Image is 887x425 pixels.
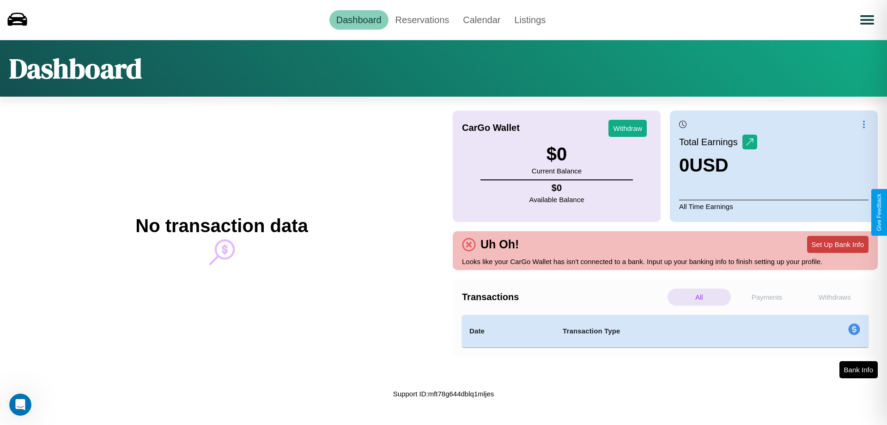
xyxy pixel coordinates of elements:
[803,289,866,306] p: Withdraws
[329,10,389,30] a: Dashboard
[476,238,523,251] h4: Uh Oh!
[854,7,880,33] button: Open menu
[735,289,799,306] p: Payments
[532,144,582,165] h3: $ 0
[462,123,520,133] h4: CarGo Wallet
[462,255,869,268] p: Looks like your CarGo Wallet has isn't connected to a bank. Input up your banking info to finish ...
[529,193,584,206] p: Available Balance
[507,10,553,30] a: Listings
[679,134,742,150] p: Total Earnings
[529,183,584,193] h4: $ 0
[668,289,731,306] p: All
[9,49,142,87] h1: Dashboard
[469,326,548,337] h4: Date
[876,194,882,231] div: Give Feedback
[389,10,456,30] a: Reservations
[393,388,494,400] p: Support ID: mft78g644dblq1mljes
[532,165,582,177] p: Current Balance
[9,394,31,416] iframe: Intercom live chat
[456,10,507,30] a: Calendar
[135,216,308,236] h2: No transaction data
[563,326,772,337] h4: Transaction Type
[679,155,757,176] h3: 0 USD
[462,315,869,347] table: simple table
[679,200,869,213] p: All Time Earnings
[839,361,878,378] button: Bank Info
[807,236,869,253] button: Set Up Bank Info
[608,120,647,137] button: Withdraw
[462,292,665,302] h4: Transactions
